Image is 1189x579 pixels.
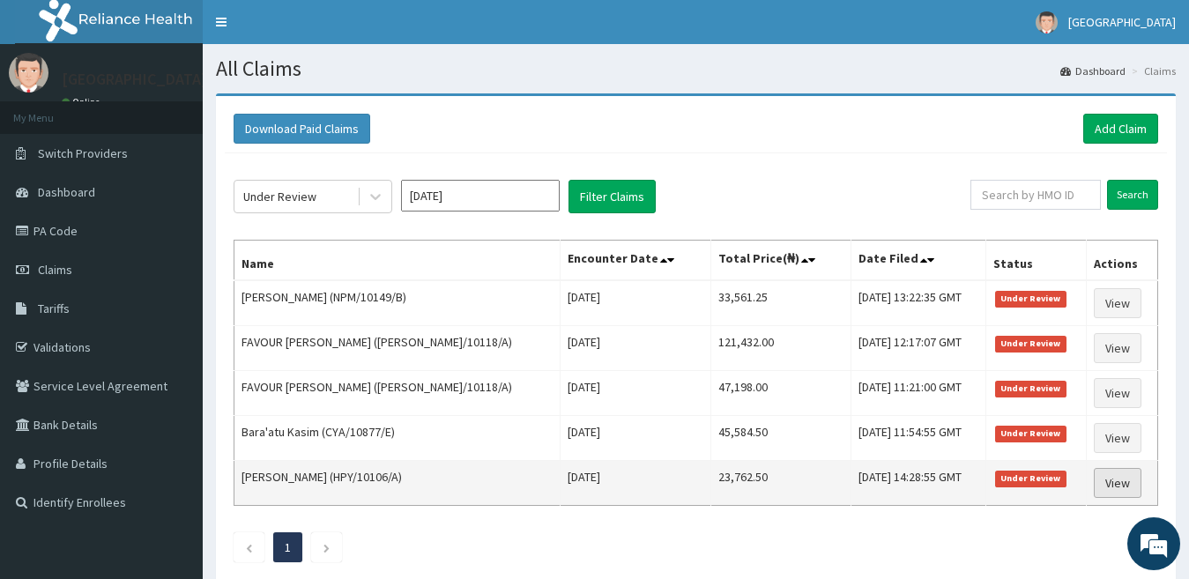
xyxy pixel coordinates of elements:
a: Dashboard [1060,63,1126,78]
td: [DATE] [561,326,711,371]
span: Under Review [995,426,1066,442]
div: Minimize live chat window [289,9,331,51]
li: Claims [1127,63,1176,78]
input: Select Month and Year [401,180,560,212]
a: Online [62,96,104,108]
td: [DATE] [561,461,711,506]
p: [GEOGRAPHIC_DATA] [62,71,207,87]
td: [DATE] 13:22:35 GMT [851,280,986,326]
a: Previous page [245,539,253,555]
td: [PERSON_NAME] (HPY/10106/A) [234,461,561,506]
td: [DATE] 11:21:00 GMT [851,371,986,416]
a: Next page [323,539,331,555]
span: Switch Providers [38,145,128,161]
span: Tariffs [38,301,70,316]
td: FAVOUR [PERSON_NAME] ([PERSON_NAME]/10118/A) [234,326,561,371]
img: d_794563401_company_1708531726252_794563401 [33,88,71,132]
td: 45,584.50 [711,416,851,461]
th: Date Filed [851,241,986,281]
span: Under Review [995,336,1066,352]
th: Actions [1086,241,1157,281]
td: 47,198.00 [711,371,851,416]
td: [DATE] 11:54:55 GMT [851,416,986,461]
img: User Image [1036,11,1058,33]
span: Under Review [995,471,1066,486]
a: View [1094,288,1141,318]
td: [DATE] 12:17:07 GMT [851,326,986,371]
span: [GEOGRAPHIC_DATA] [1068,14,1176,30]
td: 121,432.00 [711,326,851,371]
a: Page 1 is your current page [285,539,291,555]
a: View [1094,423,1141,453]
td: Bara'atu Kasim (CYA/10877/E) [234,416,561,461]
img: User Image [9,53,48,93]
span: We're online! [102,175,243,353]
button: Download Paid Claims [234,114,370,144]
th: Status [986,241,1087,281]
div: Chat with us now [92,99,296,122]
td: [DATE] [561,371,711,416]
a: Add Claim [1083,114,1158,144]
th: Encounter Date [561,241,711,281]
button: Filter Claims [568,180,656,213]
input: Search [1107,180,1158,210]
td: [DATE] [561,416,711,461]
a: View [1094,333,1141,363]
div: Under Review [243,188,316,205]
span: Dashboard [38,184,95,200]
input: Search by HMO ID [970,180,1101,210]
span: Under Review [995,291,1066,307]
h1: All Claims [216,57,1176,80]
td: 23,762.50 [711,461,851,506]
td: [DATE] [561,280,711,326]
a: View [1094,468,1141,498]
td: [PERSON_NAME] (NPM/10149/B) [234,280,561,326]
td: 33,561.25 [711,280,851,326]
a: View [1094,378,1141,408]
span: Claims [38,262,72,278]
textarea: Type your message and hit 'Enter' [9,389,336,450]
th: Total Price(₦) [711,241,851,281]
td: [DATE] 14:28:55 GMT [851,461,986,506]
td: FAVOUR [PERSON_NAME] ([PERSON_NAME]/10118/A) [234,371,561,416]
span: Under Review [995,381,1066,397]
th: Name [234,241,561,281]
